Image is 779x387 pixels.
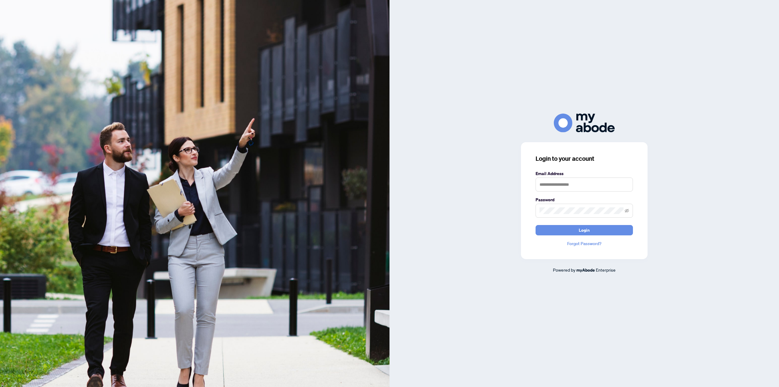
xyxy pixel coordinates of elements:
a: Forgot Password? [536,240,633,247]
label: Password [536,196,633,203]
img: ma-logo [554,114,615,132]
a: myAbode [576,267,595,273]
span: Enterprise [596,267,616,273]
button: Login [536,225,633,235]
span: Powered by [553,267,575,273]
span: eye-invisible [625,209,629,213]
span: Login [579,225,590,235]
label: Email Address [536,170,633,177]
h3: Login to your account [536,154,633,163]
